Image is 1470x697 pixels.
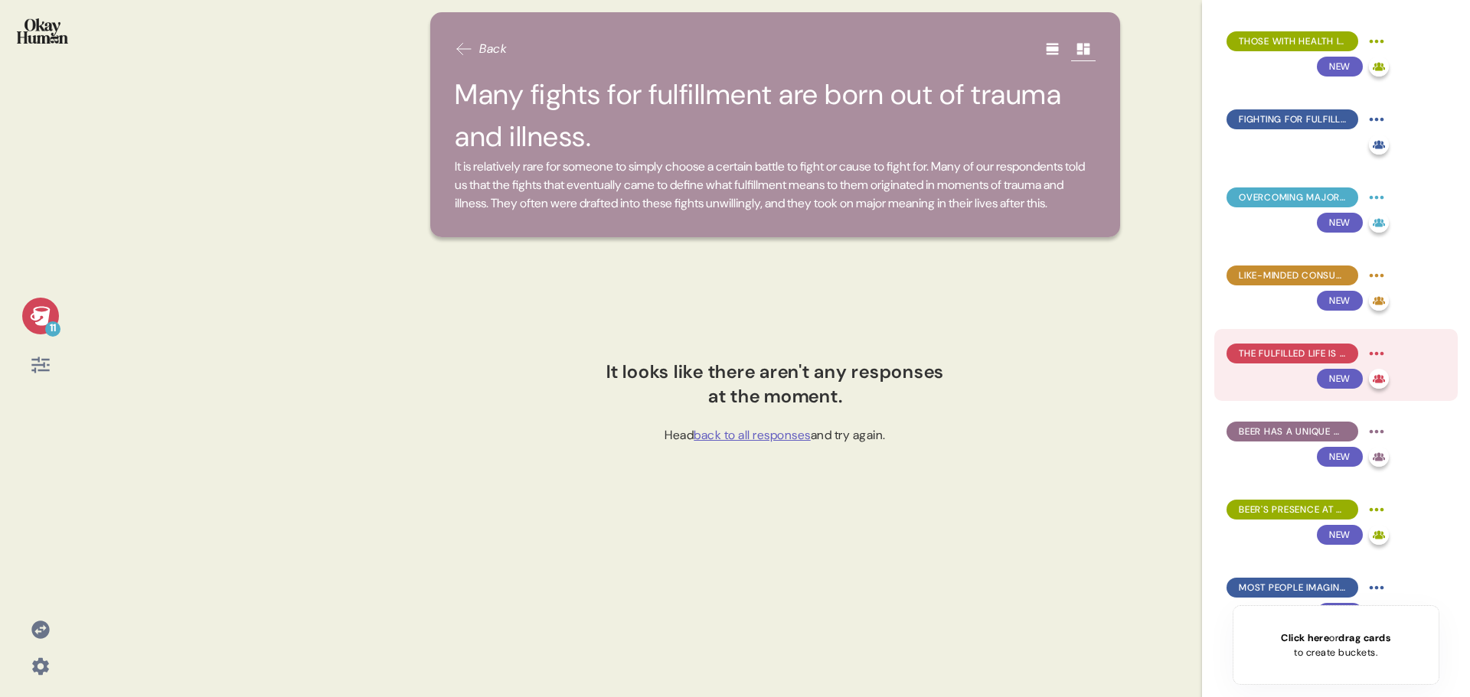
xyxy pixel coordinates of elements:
span: New [1317,213,1363,233]
span: New [1317,291,1363,311]
h2: Many fights for fulfillment are born out of trauma and illness. [455,73,1096,158]
span: New [1317,525,1363,545]
img: okayhuman.3b1b6348.png [17,18,68,44]
span: Click here [1281,631,1329,644]
span: Beer has a unique connection with relaxation. [1239,425,1346,438]
span: It is relatively rare for someone to simply choose a certain battle to fight or cause to fight fo... [455,158,1096,213]
span: Most people imagine their stories as variations on the hero(ine)'s journey and include a happy en... [1239,581,1346,594]
span: back to all responses [694,427,811,443]
span: New [1317,603,1363,623]
span: Overcoming major battles helps people more readily find fulfillment where they already are. [1239,191,1346,204]
div: Head and try again. [665,426,886,445]
span: Back [479,40,507,58]
span: New [1317,57,1363,77]
span: drag cards [1338,631,1390,644]
span: The fulfilled life is characterized by brands that fit with the vision of a serene, passion-fille... [1239,347,1346,360]
div: or to create buckets. [1281,630,1390,660]
span: Beer's presence at many celebrations and events helps people connect it with meaningful communities. [1239,503,1346,516]
span: New [1317,447,1363,467]
span: Those with health issues fight both for health and for recognition of their struggles. [1239,34,1346,48]
span: Like-minded consumers readily connect brands that take moral stances with fulfillment. [1239,269,1346,282]
div: 11 [45,321,60,337]
div: It looks like there aren't any responses at the moment. [603,360,948,407]
span: New [1317,369,1363,389]
span: Fighting for fulfillment means opting in to an intense emotional rollercoaster. [1239,112,1346,126]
